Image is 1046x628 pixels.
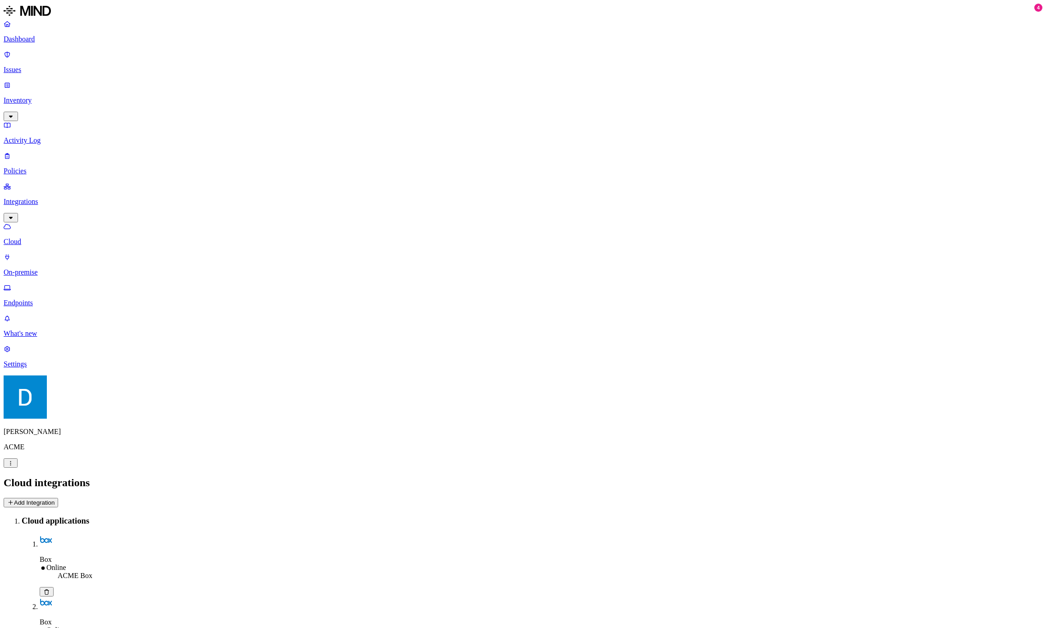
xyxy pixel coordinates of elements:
p: Issues [4,66,1042,74]
a: Integrations [4,182,1042,221]
a: MIND [4,4,1042,20]
a: Settings [4,345,1042,368]
div: 4 [1034,4,1042,12]
p: What's new [4,330,1042,338]
a: What's new [4,314,1042,338]
p: Inventory [4,96,1042,104]
img: Daniel Golshani [4,375,47,419]
span: Online [46,564,66,571]
span: Box [40,618,52,626]
a: Activity Log [4,121,1042,145]
p: Cloud [4,238,1042,246]
a: Dashboard [4,20,1042,43]
a: On-premise [4,253,1042,276]
p: On-premise [4,268,1042,276]
p: Endpoints [4,299,1042,307]
img: box.svg [40,534,52,547]
p: Dashboard [4,35,1042,43]
p: Settings [4,360,1042,368]
p: ACME [4,443,1042,451]
a: Inventory [4,81,1042,120]
a: Endpoints [4,284,1042,307]
h3: Cloud applications [22,516,1042,526]
p: Policies [4,167,1042,175]
a: Cloud [4,222,1042,246]
span: Box [40,556,52,563]
a: Issues [4,50,1042,74]
a: Policies [4,152,1042,175]
img: box.svg [40,596,52,609]
h2: Cloud integrations [4,477,1042,489]
p: Activity Log [4,136,1042,145]
img: MIND [4,4,51,18]
p: Integrations [4,198,1042,206]
button: Add Integration [4,498,58,507]
span: ACME Box [58,572,92,579]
